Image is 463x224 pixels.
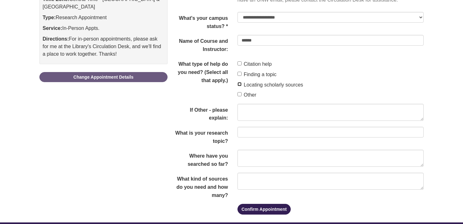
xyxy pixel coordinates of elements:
[43,35,164,58] p: For in-person appointments, please ask for me at the Library's Circulation Desk, and we'll find a...
[168,104,233,122] label: If Other - please explain:
[168,35,233,53] label: Name of Course and Instructor:
[237,92,242,96] input: Other
[237,81,303,89] label: Locating scholarly sources
[237,61,242,65] input: Citation help
[168,12,233,30] label: What's your campus status? *
[237,82,242,86] input: Locating scholarly sources
[43,14,164,21] p: Research Appointment
[237,72,242,76] input: Finding a topic
[168,127,233,145] label: What is your research topic?
[237,91,256,99] label: Other
[43,36,69,42] strong: Directions:
[168,173,233,199] label: What kind of sources do you need and how many?
[237,60,272,68] label: Citation help
[43,25,62,31] strong: Service:
[168,150,233,168] label: Where have you searched so far?
[43,25,164,32] p: In-Person Appts.
[237,204,291,215] button: Confirm Appointment
[43,15,55,20] strong: Type:
[39,72,168,82] a: Change Appointment Details
[168,58,233,84] legend: What type of help do you need? (Select all that apply.)
[237,70,277,79] label: Finding a topic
